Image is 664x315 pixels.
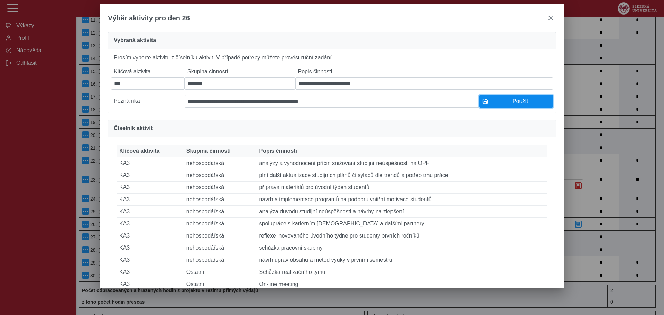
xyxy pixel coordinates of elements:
td: Ostatní [184,266,257,278]
td: KA3 [117,194,184,206]
span: Výběr aktivity pro den 26 [108,14,190,22]
td: návrh úprav obsahu a metod výuky v prvním semestru [257,254,547,266]
td: Ostatní [184,278,257,290]
td: Schůzka realizačního týmu [257,266,547,278]
td: KA3 [117,157,184,169]
td: KA3 [117,182,184,194]
span: Použít [491,98,550,104]
label: Poznámka [111,95,185,108]
span: Skupina činností [186,148,231,154]
td: návrh a implementace programů na podporu vnitřní motivace studentů [257,194,547,206]
td: nehospodářská [184,254,257,266]
td: KA3 [117,169,184,182]
td: KA3 [117,230,184,242]
td: analýza důvodů studijní neúspěšnosti a návrhy na zlepšení [257,206,547,218]
td: nehospodářská [184,194,257,206]
span: Vybraná aktivita [114,38,156,43]
td: analýzy a vyhodnocení příčin snižování studijní neúspěšnosti na OPF [257,157,547,169]
td: reflexe inovovaného úvodního týdne pro studenty prvních ročníků [257,230,547,242]
td: nehospodářská [184,218,257,230]
td: nehospodářská [184,230,257,242]
label: Klíčová aktivita [111,66,185,77]
span: Číselník aktivit [114,126,153,131]
td: nehospodářská [184,242,257,254]
div: Prosím vyberte aktivitu z číselníku aktivit. V případě potřeby můžete provést ruční zadání. [108,49,556,113]
td: příprava materiálů pro úvodní týden studentů [257,182,547,194]
button: Použít [479,95,553,108]
td: KA3 [117,266,184,278]
td: KA3 [117,278,184,290]
td: On-line meeting [257,278,547,290]
td: KA3 [117,254,184,266]
td: schůzka pracovní skupiny [257,242,547,254]
label: Popis činnosti [295,66,553,77]
label: Skupina činností [185,66,295,77]
td: nehospodářská [184,169,257,182]
td: nehospodářská [184,206,257,218]
span: Klíčová aktivita [119,148,160,154]
td: KA3 [117,218,184,230]
td: nehospodářská [184,182,257,194]
td: spolupráce s kariérním [DEMOGRAPHIC_DATA] a dalšími partnery [257,218,547,230]
td: KA3 [117,206,184,218]
span: Popis činnosti [259,148,297,154]
button: close [545,12,556,24]
td: nehospodářská [184,157,257,169]
td: KA3 [117,242,184,254]
td: plní další aktualizace studijních plánů či sylabů dle trendů a potřeb trhu práce [257,169,547,182]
